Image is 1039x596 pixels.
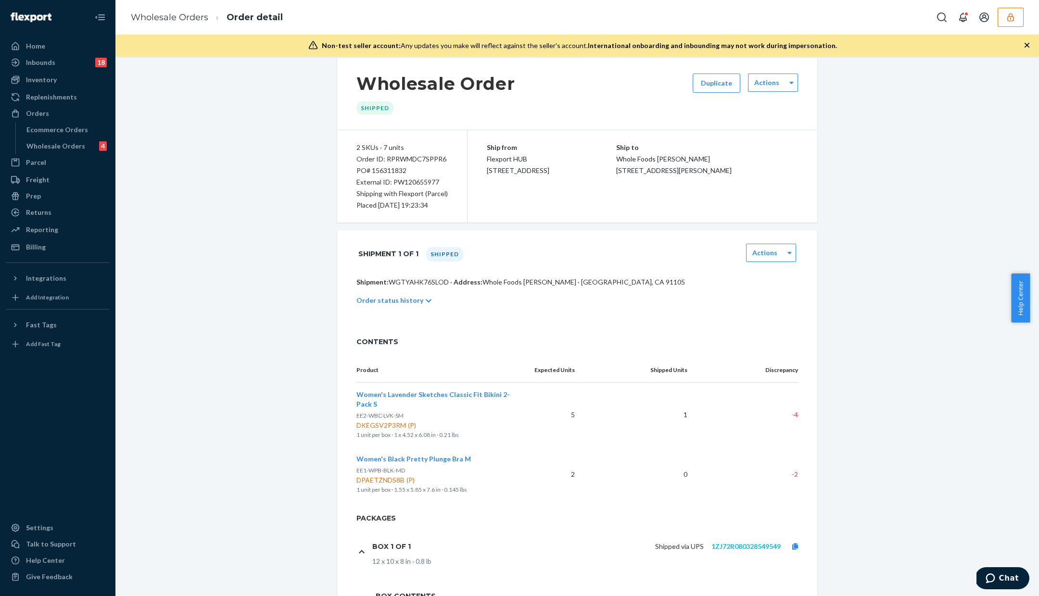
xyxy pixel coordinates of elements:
div: (P) [405,475,417,485]
ol: breadcrumbs [123,3,291,32]
a: Order detail [227,12,283,23]
a: Inventory [6,72,110,87]
div: Order ID: RPRWMDC7SPPR6 [356,153,448,165]
div: Add Fast Tag [26,340,61,348]
div: Integrations [26,273,66,283]
div: PO# 156311832 [356,165,448,176]
span: Flexport HUB [STREET_ADDRESS] [487,155,549,174]
div: Freight [26,175,50,185]
div: External ID: PW120655977 [356,176,448,188]
button: Open account menu [975,8,994,27]
p: Discrepancy [703,366,798,374]
a: Freight [6,172,110,187]
button: Women's Lavender Sketches Classic Fit Bikini 2-Pack S [356,390,519,409]
button: Fast Tags [6,317,110,333]
a: Ecommerce Orders [22,122,110,137]
a: Replenishments [6,89,110,105]
div: 18 [95,58,107,67]
p: 1 unit per box · 1 x 4.52 x 6.08 in · 0.21 lbs [356,430,519,440]
div: Replenishments [26,92,77,102]
a: Add Fast Tag [6,336,110,352]
p: 1 unit per box · 1.55 x 5.85 x 7.6 in · 0.145 lbs [356,485,519,495]
a: Inbounds18 [6,55,110,70]
p: 2 [534,470,575,479]
p: -2 [703,470,798,479]
span: Shipment: [356,278,389,286]
span: EE2-WBC-LVK-SM [356,412,404,419]
button: Talk to Support [6,536,110,552]
div: 12 x 10 x 8 in · 0.8 lb [372,557,810,566]
a: Returns [6,205,110,220]
button: Duplicate [693,74,740,93]
iframe: Opens a widget where you can chat to one of our agents [976,567,1029,591]
div: Give Feedback [26,572,73,582]
span: CONTENTS [356,337,798,347]
p: Order status history [356,296,423,305]
span: DPAETZNDS8B [356,475,519,485]
div: Prep [26,191,41,201]
button: Close Navigation [90,8,110,27]
button: Give Feedback [6,569,110,584]
h1: Box 1 of 1 [372,542,411,551]
p: 1 [590,410,687,420]
div: 2 SKUs · 7 units [356,142,448,153]
a: Home [6,38,110,54]
span: International onboarding and inbounding may not work during impersonation. [588,41,837,50]
div: Home [26,41,45,51]
span: Address: [454,278,482,286]
div: Any updates you make will reflect against the seller's account. [322,41,837,50]
div: Inventory [26,75,57,85]
p: -4 [703,410,798,420]
div: (P) [406,421,418,430]
div: Fast Tags [26,320,57,330]
div: Settings [26,523,53,533]
p: Product [356,366,519,374]
a: 1ZJ72R080328549549 [711,542,781,550]
p: Ship to [616,142,798,153]
div: Billing [26,242,46,252]
div: Help Center [26,556,65,565]
p: Shipped Units [590,366,687,374]
h1: Wholesale Order [356,74,515,94]
div: Returns [26,208,51,217]
div: Reporting [26,225,58,235]
div: Placed [DATE] 19:23:34 [356,199,448,211]
div: Wholesale Orders [26,141,85,151]
button: Help Center [1011,273,1030,323]
p: Ship from [487,142,616,153]
img: Flexport logo [11,12,51,22]
div: Parcel [26,158,46,167]
label: Actions [754,78,779,87]
a: Orders [6,106,110,121]
div: Shipped [356,101,393,114]
div: Shipped [426,247,463,261]
button: Women's Black Pretty Plunge Bra M [356,454,471,464]
p: 5 [534,410,575,420]
label: Actions [752,248,777,258]
div: Ecommerce Orders [26,125,88,135]
a: Parcel [6,155,110,170]
a: Add Integration [6,290,110,305]
h2: Packages [337,513,817,531]
a: Wholesale Orders [131,12,208,23]
h1: Shipment 1 of 1 [358,244,418,264]
span: Non-test seller account: [322,41,401,50]
a: Billing [6,239,110,255]
div: Talk to Support [26,539,76,549]
span: Women's Lavender Sketches Classic Fit Bikini 2-Pack S [356,390,510,408]
span: DKEGSV2P3RM [356,421,519,430]
p: WGTYAHK76SLOD · Whole Foods [PERSON_NAME] · [GEOGRAPHIC_DATA], CA 91105 [356,277,798,287]
a: Wholesale Orders4 [22,138,110,154]
span: Women's Black Pretty Plunge Bra M [356,455,471,463]
div: Inbounds [26,58,55,67]
p: 0 [590,470,687,479]
span: EE1-WPB-BLK-MD [356,467,405,474]
div: Orders [26,109,49,118]
a: Help Center [6,553,110,568]
button: Open Search Box [932,8,951,27]
a: Settings [6,520,110,535]
p: Expected Units [534,366,575,374]
div: Add Integration [26,293,69,301]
